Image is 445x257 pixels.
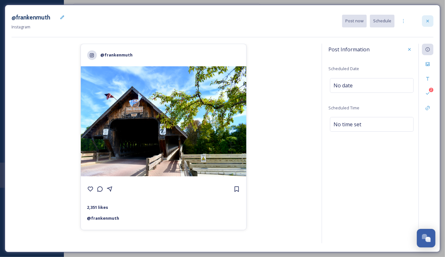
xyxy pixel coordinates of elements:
h3: @frankenmuth [12,13,50,22]
span: Scheduled Date [328,66,359,71]
div: 2 [429,88,433,92]
img: CVB_7728.jpg [81,66,246,176]
span: No date [334,82,353,89]
button: Open Chat [417,229,435,247]
strong: @frankenmuth [101,52,133,58]
button: Post now [342,15,367,27]
span: Scheduled Time [328,105,359,111]
button: Schedule [370,15,395,27]
span: Instagram [12,24,30,30]
span: Post Information [328,46,370,53]
strong: 2,351 likes [87,204,108,210]
span: No time set [334,121,361,128]
strong: @ frankenmuth [87,215,119,221]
